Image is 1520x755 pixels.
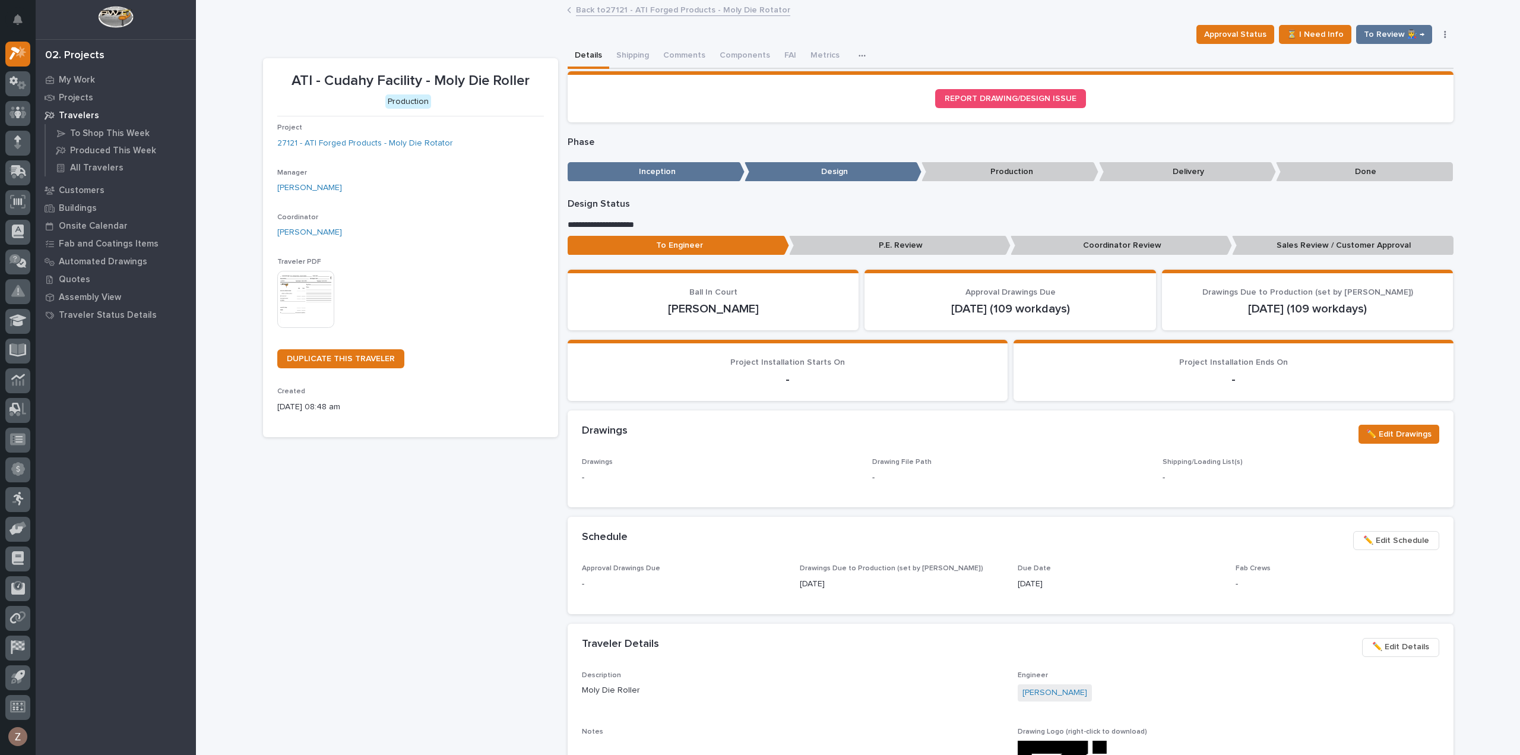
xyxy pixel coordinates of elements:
[385,94,431,109] div: Production
[568,198,1453,210] p: Design Status
[1099,162,1276,182] p: Delivery
[1179,358,1288,367] span: Project Installation Ends On
[582,728,603,735] span: Notes
[609,44,656,69] button: Shipping
[36,306,196,324] a: Traveler Status Details
[70,163,123,173] p: All Travelers
[582,531,628,544] h2: Schedule
[745,162,921,182] p: Design
[59,110,99,121] p: Travelers
[36,199,196,217] a: Buildings
[59,274,90,285] p: Quotes
[712,44,777,69] button: Components
[921,162,1098,182] p: Production
[1163,472,1439,484] p: -
[36,235,196,252] a: Fab and Coatings Items
[1163,459,1243,466] span: Shipping/Loading List(s)
[59,310,157,321] p: Traveler Status Details
[1362,638,1439,657] button: ✏️ Edit Details
[582,459,613,466] span: Drawings
[1204,27,1266,42] span: Approval Status
[1028,372,1439,387] p: -
[36,106,196,124] a: Travelers
[277,258,321,266] span: Traveler PDF
[777,44,803,69] button: FAI
[803,44,847,69] button: Metrics
[656,44,712,69] button: Comments
[5,724,30,749] button: users-avatar
[1018,578,1221,590] p: [DATE]
[582,684,1003,697] p: Moly Die Roller
[689,288,737,296] span: Ball In Court
[46,125,196,141] a: To Shop This Week
[1018,565,1051,572] span: Due Date
[1018,728,1147,735] span: Drawing Logo (right-click to download)
[70,146,156,156] p: Produced This Week
[36,270,196,288] a: Quotes
[287,355,395,363] span: DUPLICATE THIS TRAVELER
[277,124,302,131] span: Project
[277,214,318,221] span: Coordinator
[36,181,196,199] a: Customers
[1196,25,1274,44] button: Approval Status
[59,203,97,214] p: Buildings
[568,137,1453,148] p: Phase
[582,472,858,484] p: -
[1232,236,1453,255] p: Sales Review / Customer Approval
[36,288,196,306] a: Assembly View
[277,169,307,176] span: Manager
[59,185,104,196] p: Customers
[277,388,305,395] span: Created
[582,302,845,316] p: [PERSON_NAME]
[1364,27,1424,42] span: To Review 👨‍🏭 →
[800,565,983,572] span: Drawings Due to Production (set by [PERSON_NAME])
[568,162,745,182] p: Inception
[36,217,196,235] a: Onsite Calendar
[1372,640,1429,654] span: ✏️ Edit Details
[1287,27,1344,42] span: ⏳ I Need Info
[945,94,1076,103] span: REPORT DRAWING/DESIGN ISSUE
[582,638,659,651] h2: Traveler Details
[1358,425,1439,444] button: ✏️ Edit Drawings
[45,49,104,62] div: 02. Projects
[277,137,453,150] a: 27121 - ATI Forged Products - Moly Die Rotator
[1366,427,1432,441] span: ✏️ Edit Drawings
[789,236,1011,255] p: P.E. Review
[277,349,404,368] a: DUPLICATE THIS TRAVELER
[965,288,1056,296] span: Approval Drawings Due
[568,236,789,255] p: To Engineer
[872,472,875,484] p: -
[879,302,1142,316] p: [DATE] (109 workdays)
[36,89,196,106] a: Projects
[576,2,790,16] a: Back to27121 - ATI Forged Products - Moly Die Rotator
[277,72,544,90] p: ATI - Cudahy Facility - Moly Die Roller
[15,14,30,33] div: Notifications
[59,257,147,267] p: Automated Drawings
[1279,25,1351,44] button: ⏳ I Need Info
[1276,162,1453,182] p: Done
[59,239,159,249] p: Fab and Coatings Items
[5,7,30,32] button: Notifications
[1202,288,1413,296] span: Drawings Due to Production (set by [PERSON_NAME])
[582,578,786,590] p: -
[46,159,196,176] a: All Travelers
[1356,25,1432,44] button: To Review 👨‍🏭 →
[46,142,196,159] a: Produced This Week
[1018,672,1048,679] span: Engineer
[59,292,121,303] p: Assembly View
[1236,565,1271,572] span: Fab Crews
[582,425,628,438] h2: Drawings
[59,221,128,232] p: Onsite Calendar
[70,128,150,139] p: To Shop This Week
[582,565,660,572] span: Approval Drawings Due
[1236,578,1439,590] p: -
[582,372,993,387] p: -
[1363,533,1429,548] span: ✏️ Edit Schedule
[800,578,1003,590] p: [DATE]
[59,93,93,103] p: Projects
[730,358,845,367] span: Project Installation Starts On
[1176,302,1439,316] p: [DATE] (109 workdays)
[277,401,544,413] p: [DATE] 08:48 am
[277,226,342,239] a: [PERSON_NAME]
[36,252,196,270] a: Automated Drawings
